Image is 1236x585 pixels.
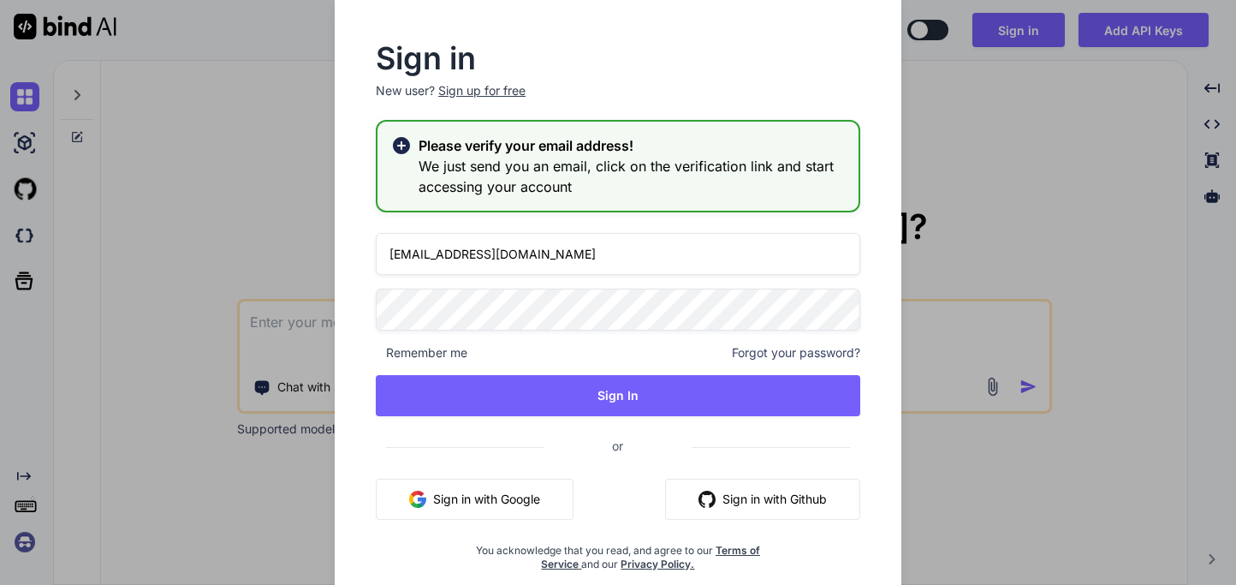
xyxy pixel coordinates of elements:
[376,45,860,72] h2: Sign in
[419,135,845,156] h2: Please verify your email address!
[544,425,692,467] span: or
[732,344,860,361] span: Forgot your password?
[541,544,760,570] a: Terms of Service
[376,233,860,275] input: Login or Email
[419,156,845,197] h3: We just send you an email, click on the verification link and start accessing your account
[376,344,467,361] span: Remember me
[376,479,573,520] button: Sign in with Google
[665,479,860,520] button: Sign in with Github
[621,558,694,570] a: Privacy Policy.
[456,534,779,571] div: You acknowledge that you read, and agree to our and our
[698,491,716,508] img: github
[438,82,526,99] div: Sign up for free
[409,491,426,508] img: google
[376,82,860,120] p: New user?
[376,375,860,416] button: Sign In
